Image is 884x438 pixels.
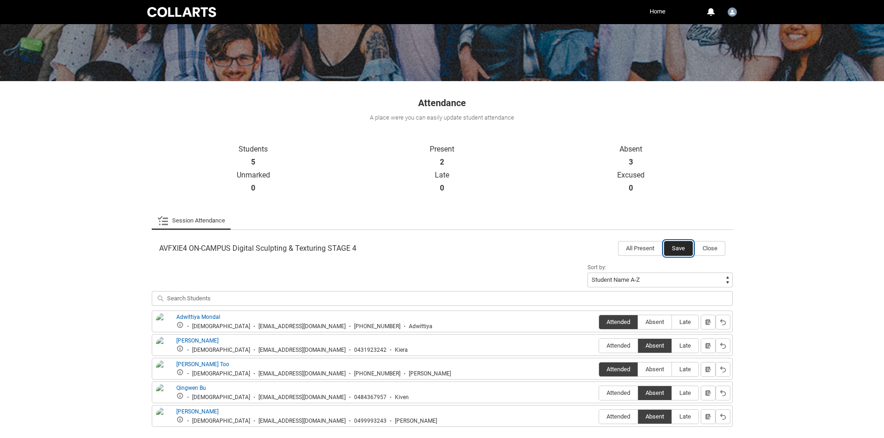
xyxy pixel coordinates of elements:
div: [PHONE_NUMBER] [354,323,400,330]
div: 0484367957 [354,394,387,401]
a: Qingwen Bu [176,385,206,391]
div: Kiera [395,347,408,354]
button: Save [664,241,693,256]
span: Attended [599,318,638,325]
span: Absent [638,366,671,373]
button: Notes [701,409,716,424]
p: Absent [536,145,725,154]
button: Notes [701,362,716,377]
img: Qingwen Bu [156,384,171,404]
input: Search Students [152,291,733,306]
img: Kim.Edwards [728,7,737,17]
div: [PERSON_NAME] [395,418,437,425]
button: Reset [716,409,730,424]
div: [PERSON_NAME] [409,370,451,377]
strong: 0 [440,184,444,193]
button: Reset [716,362,730,377]
div: [EMAIL_ADDRESS][DOMAIN_NAME] [258,347,346,354]
div: Adwittiya [409,323,432,330]
a: Session Attendance [157,211,225,230]
span: Attendance [418,97,466,108]
span: Attended [599,413,638,420]
div: [EMAIL_ADDRESS][DOMAIN_NAME] [258,418,346,425]
div: [DEMOGRAPHIC_DATA] [192,323,250,330]
img: Kiera Andrews [156,336,171,357]
span: Sort by: [587,264,607,271]
span: Late [672,413,698,420]
strong: 0 [629,184,633,193]
span: Late [672,318,698,325]
button: Reset [716,386,730,400]
div: 0499993243 [354,418,387,425]
button: Notes [701,315,716,330]
button: Notes [701,386,716,400]
strong: 3 [629,158,633,167]
span: AVFXIE4 ON-CAMPUS Digital Sculpting & Texturing STAGE 4 [159,244,356,253]
div: A place were you can easily update student attendance [151,113,734,122]
li: Session Attendance [152,211,231,230]
p: Excused [536,171,725,180]
span: Late [672,366,698,373]
div: 0431923242 [354,347,387,354]
span: Attended [599,342,638,349]
div: [PHONE_NUMBER] [354,370,400,377]
img: Thomas Myszka [156,407,171,428]
strong: 2 [440,158,444,167]
button: All Present [618,241,662,256]
button: Reset [716,338,730,353]
span: Absent [638,413,671,420]
p: Present [348,145,536,154]
a: [PERSON_NAME] [176,408,219,415]
div: [DEMOGRAPHIC_DATA] [192,347,250,354]
span: Absent [638,389,671,396]
button: Notes [701,338,716,353]
span: Late [672,342,698,349]
div: [DEMOGRAPHIC_DATA] [192,370,250,377]
span: Absent [638,342,671,349]
strong: 0 [251,184,255,193]
img: Adwittiya Mondal [156,313,171,333]
span: Late [672,389,698,396]
div: [EMAIL_ADDRESS][DOMAIN_NAME] [258,323,346,330]
a: [PERSON_NAME] Too [176,361,229,368]
span: Absent [638,318,671,325]
div: [EMAIL_ADDRESS][DOMAIN_NAME] [258,370,346,377]
a: Home [647,5,668,19]
button: Close [695,241,725,256]
div: [EMAIL_ADDRESS][DOMAIN_NAME] [258,394,346,401]
span: Attended [599,389,638,396]
a: [PERSON_NAME] [176,337,219,344]
button: User Profile Kim.Edwards [725,4,739,19]
strong: 5 [251,158,255,167]
div: Kiven [395,394,409,401]
button: Reset [716,315,730,330]
img: Linus Kiprono Too [156,360,171,387]
div: [DEMOGRAPHIC_DATA] [192,394,250,401]
p: Late [348,171,536,180]
span: Attended [599,366,638,373]
a: Adwittiya Mondal [176,314,220,320]
p: Students [159,145,348,154]
div: [DEMOGRAPHIC_DATA] [192,418,250,425]
p: Unmarked [159,171,348,180]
